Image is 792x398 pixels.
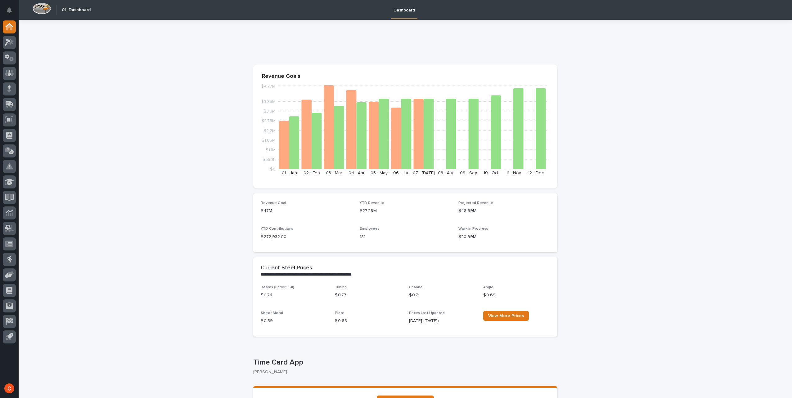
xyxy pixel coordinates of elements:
h2: 01. Dashboard [62,7,91,13]
text: 12 - Dec [528,171,544,175]
text: 11 - Nov [506,171,521,175]
span: YTD Contributions [261,227,293,231]
p: $ 272,932.00 [261,234,352,240]
h2: Current Steel Prices [261,265,312,272]
text: 02 - Feb [304,171,320,175]
text: 03 - Mar [326,171,342,175]
tspan: $0 [270,167,276,171]
span: View More Prices [488,314,524,318]
p: 181 [360,234,451,240]
span: Employees [360,227,380,231]
text: 05 - May [371,171,388,175]
p: $ 0.74 [261,292,327,298]
span: YTD Revenue [360,201,384,205]
span: Prices Last Updated [409,311,445,315]
p: $ 0.77 [335,292,402,298]
tspan: $3.85M [261,99,276,104]
tspan: $4.77M [261,84,276,89]
text: 10 - Oct [484,171,498,175]
span: Sheet Metal [261,311,283,315]
text: 07 - [DATE] [413,171,435,175]
img: Workspace Logo [33,3,51,14]
tspan: $2.2M [263,128,276,133]
p: $ 0.69 [483,292,550,298]
p: $27.29M [360,208,451,214]
span: Angle [483,285,493,289]
span: Tubing [335,285,347,289]
p: [DATE] ([DATE]) [409,318,476,324]
button: users-avatar [3,382,16,395]
text: 08 - Aug [438,171,455,175]
button: Notifications [3,4,16,17]
p: $47M [261,208,352,214]
text: 04 - Apr [349,171,365,175]
span: Revenue Goal [261,201,286,205]
tspan: $3.3M [263,109,276,113]
span: Channel [409,285,424,289]
span: Projected Revenue [458,201,493,205]
tspan: $1.1M [266,148,276,152]
a: View More Prices [483,311,529,321]
p: $ 0.68 [335,318,402,324]
span: Work in Progress [458,227,488,231]
p: Revenue Goals [262,73,549,80]
p: $48.69M [458,208,550,214]
text: 06 - Jun [393,171,410,175]
text: 09 - Sep [460,171,477,175]
tspan: $2.75M [261,119,276,123]
tspan: $550K [263,157,276,161]
tspan: $1.65M [262,138,276,142]
p: $20.99M [458,234,550,240]
p: [PERSON_NAME] [253,369,552,375]
p: $ 0.59 [261,318,327,324]
div: Notifications [8,7,16,17]
span: Plate [335,311,344,315]
p: $ 0.71 [409,292,476,298]
span: Beams (under 55#) [261,285,294,289]
text: 01 - Jan [282,171,297,175]
p: Time Card App [253,358,555,367]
